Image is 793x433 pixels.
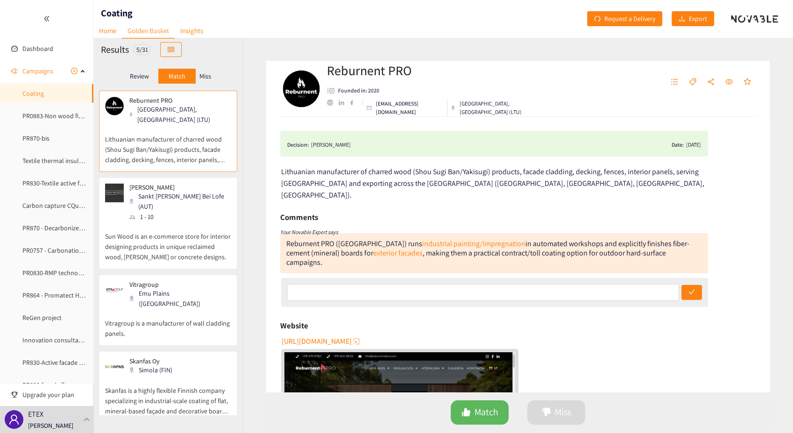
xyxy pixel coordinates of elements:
i: Your Novable Expert says [280,228,338,235]
a: linkedin [339,100,350,106]
div: [PERSON_NAME] [311,140,351,149]
a: facebook [350,100,359,105]
img: Snapshot of the company's website [105,184,124,202]
p: Founded in: 2020 [338,86,379,95]
p: Reburnent PRO [129,97,225,104]
a: Innovation consultants [22,336,87,344]
p: Vitragroup [129,281,225,288]
span: Export [689,14,707,24]
button: likeMatch [451,400,509,425]
button: share-alt [702,75,719,90]
p: [PERSON_NAME] [28,420,73,431]
a: Dashboard [22,44,53,53]
p: Lithuanian manufacturer of charred wood (Shou Sugi Ban/Yakisugi) products, facade cladding, decki... [105,125,231,165]
div: Reburnent PRO ([GEOGRAPHIC_DATA]) runs in automated workshops and explicitly finishes fiber-cemen... [286,239,689,267]
div: 5 / 31 [134,44,151,55]
img: Snapshot of the company's website [105,357,124,376]
button: redoRequest a Delivery [587,11,662,26]
a: PR864 - Promatect H Type X [22,291,99,299]
span: check [688,289,695,296]
div: [GEOGRAPHIC_DATA], [GEOGRAPHIC_DATA] (LTU) [129,104,230,125]
p: Skanfas is a highly flexible Finnish company specializing in industrial-scale coating of flat, mi... [105,376,231,416]
li: Founded in year [327,86,379,95]
span: Campaigns [22,62,53,80]
button: unordered-list [666,75,683,90]
span: share-alt [707,78,715,86]
a: exterior facades [373,248,423,258]
img: Company Logo [283,70,320,107]
a: PR830-facade flame deflector [22,381,103,389]
div: Simola (FIN) [129,365,178,375]
button: eye [721,75,737,90]
p: [EMAIL_ADDRESS][DOMAIN_NAME] [376,99,443,116]
a: Golden Basket [122,23,175,39]
a: PR0830-RMP technology [22,269,90,277]
p: [PERSON_NAME] [129,184,225,191]
a: PR870-bis [22,134,50,142]
span: redo [594,15,601,23]
span: Miss [555,405,571,419]
h6: Comments [280,210,318,224]
span: user [8,414,20,425]
button: star [739,75,756,90]
span: [URL][DOMAIN_NAME] [282,335,352,347]
button: dislikeMiss [527,400,585,425]
a: PR830-Active facade systems [22,358,101,367]
span: trophy [11,391,18,398]
a: PR870 - Decarbonized System [22,224,104,232]
span: Upgrade your plan [22,385,86,404]
button: tag [684,75,701,90]
span: double-left [43,15,50,22]
img: Snapshot of the company's website [105,281,124,299]
p: Sun Wood is an e-commerce store for interior designing products in unique reclaimed wood, [PERSON... [105,222,231,262]
span: tag [689,78,696,86]
span: like [461,407,471,418]
a: industrial painting/impregnation [422,239,525,248]
span: eye [725,78,733,86]
span: Match [474,405,498,419]
h2: Reburnent PRO [327,61,552,80]
a: Coating [22,89,44,98]
a: Home [93,23,122,38]
a: Textile thermal insulation material [22,156,118,165]
p: ETEX [28,408,43,420]
button: table [160,42,182,57]
h2: Results [101,43,129,56]
span: unordered-list [671,78,678,86]
span: star [743,78,751,86]
a: website [327,99,339,106]
span: Date: [672,140,684,149]
span: plus-circle [71,68,78,74]
div: [GEOGRAPHIC_DATA], [GEOGRAPHIC_DATA] (LTU) [451,99,552,116]
span: dislike [542,407,551,418]
div: Emu Plains ([GEOGRAPHIC_DATA]) [129,288,230,309]
iframe: Chat Widget [641,332,793,433]
span: table [168,46,174,54]
div: Widget de chat [641,332,793,433]
button: [URL][DOMAIN_NAME] [282,334,361,349]
span: Decision: [287,140,309,149]
div: 1 - 10 [129,212,230,222]
a: PR0757 - Carbonation of FC waste [22,246,116,255]
a: Insights [175,23,209,38]
a: ReGen project [22,313,62,322]
span: Lithuanian manufacturer of charred wood (Shou Sugi Ban/Yakisugi) products, facade cladding, decki... [281,167,704,200]
h6: Website [280,319,308,333]
p: Skanfas Oy [129,357,172,365]
button: downloadExport [672,11,714,26]
img: Snapshot of the company's website [105,97,124,115]
div: Sankt [PERSON_NAME] Bei Lofer (AUT) [129,191,230,212]
div: [DATE] [686,140,701,149]
a: PR830-Textile active facade system [22,179,117,187]
p: Match [169,72,185,80]
p: Vitragroup is a manufacturer of wall cladding panels. [105,309,231,339]
h1: Coating [101,7,133,20]
span: Request a Delivery [604,14,655,24]
button: check [681,285,702,300]
p: Miss [199,72,211,80]
a: Carbon capture CQuerry [22,201,90,210]
span: sound [11,68,18,74]
p: Review [130,72,149,80]
a: PR0883-Non wood fibers [22,112,91,120]
span: download [679,15,685,23]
